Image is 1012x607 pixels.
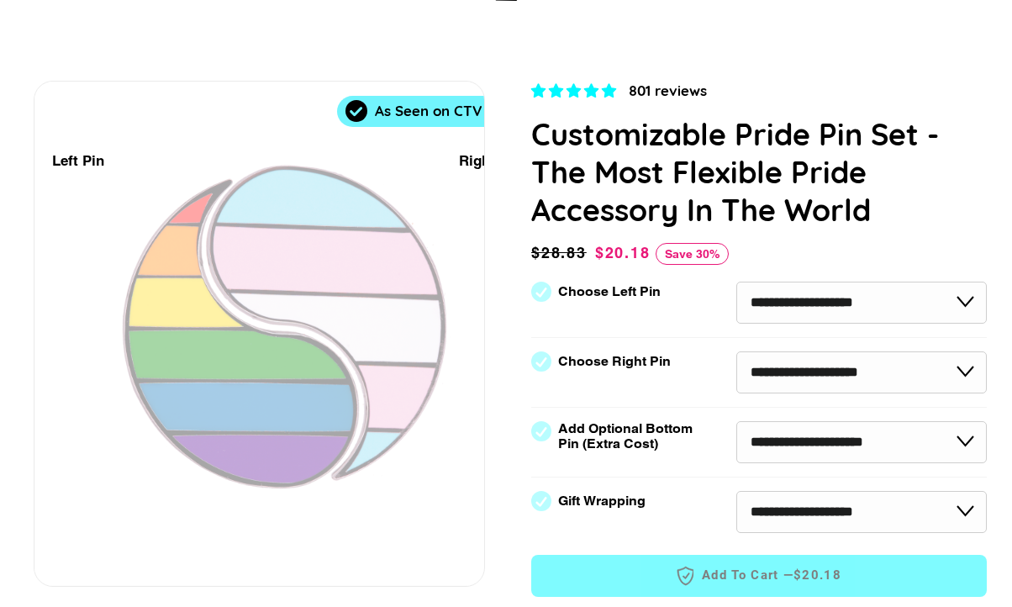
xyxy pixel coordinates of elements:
span: Add to Cart — [556,565,962,587]
span: $20.18 [595,244,651,261]
label: Choose Left Pin [558,284,661,299]
label: Add Optional Bottom Pin (Extra Cost) [558,421,699,451]
label: Choose Right Pin [558,354,671,369]
div: 1 / 9 [34,82,484,586]
button: Add to Cart —$20.18 [531,555,987,597]
span: $20.18 [793,567,841,584]
label: Gift Wrapping [558,494,646,509]
span: 801 reviews [629,82,707,99]
h1: Customizable Pride Pin Set - The Most Flexible Pride Accessory In The World [531,115,987,229]
span: 4.83 stars [531,82,620,99]
span: $28.83 [531,241,591,265]
span: Save 30% [656,243,729,265]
